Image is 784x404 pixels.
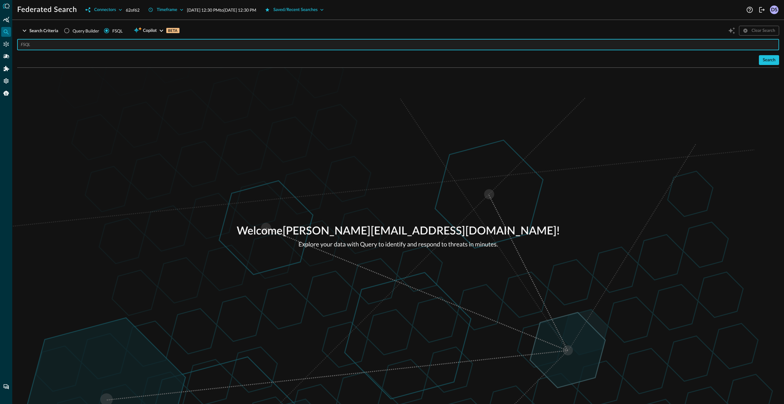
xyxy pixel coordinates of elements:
[17,26,62,36] button: Search Criteria
[273,6,318,14] div: Saved/Recent Searches
[757,5,767,15] button: Logout
[770,6,778,14] div: DS
[82,5,126,15] button: Connectors
[763,56,775,64] div: Search
[237,223,560,240] p: Welcome [PERSON_NAME][EMAIL_ADDRESS][DOMAIN_NAME] !
[126,7,140,13] p: 62 of 62
[2,64,11,74] div: Addons
[73,28,99,34] span: Query Builder
[29,27,58,35] div: Search Criteria
[1,76,11,86] div: Settings
[21,39,779,50] input: FSQL
[145,5,187,15] button: Timeframe
[17,5,77,15] h1: Federated Search
[94,6,116,14] div: Connectors
[1,15,11,25] div: Summary Insights
[112,28,123,34] div: FSQL
[1,27,11,37] div: Federated Search
[1,88,11,98] div: Query Agent
[237,240,560,249] p: Explore your data with Query to identify and respond to threats in minutes.
[143,27,157,35] span: Copilot
[759,55,779,65] button: Search
[130,26,183,36] button: CopilotBETA
[745,5,755,15] button: Help
[166,28,179,33] p: BETA
[1,39,11,49] div: Connectors
[187,7,256,13] p: [DATE] 12:30 PM to [DATE] 12:30 PM
[1,51,11,61] div: Pipelines
[157,6,177,14] div: Timeframe
[261,5,328,15] button: Saved/Recent Searches
[1,382,11,392] div: Chat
